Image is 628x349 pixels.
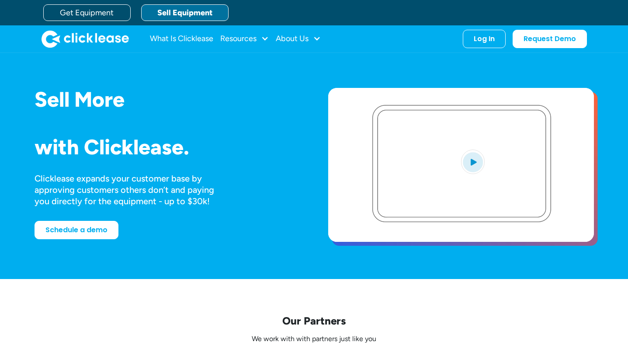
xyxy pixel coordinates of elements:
[35,88,300,111] h1: Sell More
[35,335,594,344] p: We work with with partners just like you
[141,4,229,21] a: Sell Equipment
[513,30,587,48] a: Request Demo
[35,314,594,328] p: Our Partners
[35,136,300,159] h1: with Clicklease.
[35,173,230,207] div: Clicklease expands your customer base by approving customers others don’t and paying you directly...
[43,4,131,21] a: Get Equipment
[220,30,269,48] div: Resources
[276,30,321,48] div: About Us
[42,30,129,48] img: Clicklease logo
[328,88,594,242] a: open lightbox
[35,221,118,239] a: Schedule a demo
[42,30,129,48] a: home
[150,30,213,48] a: What Is Clicklease
[474,35,495,43] div: Log In
[461,150,485,174] img: Blue play button logo on a light blue circular background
